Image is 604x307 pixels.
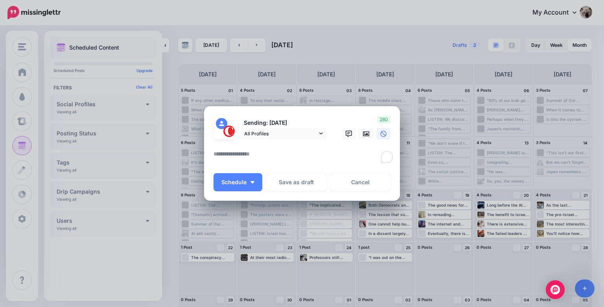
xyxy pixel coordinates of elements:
[221,179,247,185] span: Schedule
[214,149,394,165] textarea: To enrich screen reader interactions, please activate Accessibility in Grammarly extension settings
[546,280,565,299] div: Open Intercom Messenger
[216,118,227,129] img: user_default_image.png
[240,128,327,139] a: All Profiles
[240,118,327,128] p: Sending: [DATE]
[244,129,317,138] span: All Profiles
[223,126,235,137] img: 291864331_468958885230530_187971914351797662_n-bsa127305.png
[330,173,390,191] a: Cancel
[266,173,326,191] button: Save as draft
[250,181,254,183] img: arrow-down-white.png
[377,116,390,124] span: 280
[214,173,262,191] button: Schedule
